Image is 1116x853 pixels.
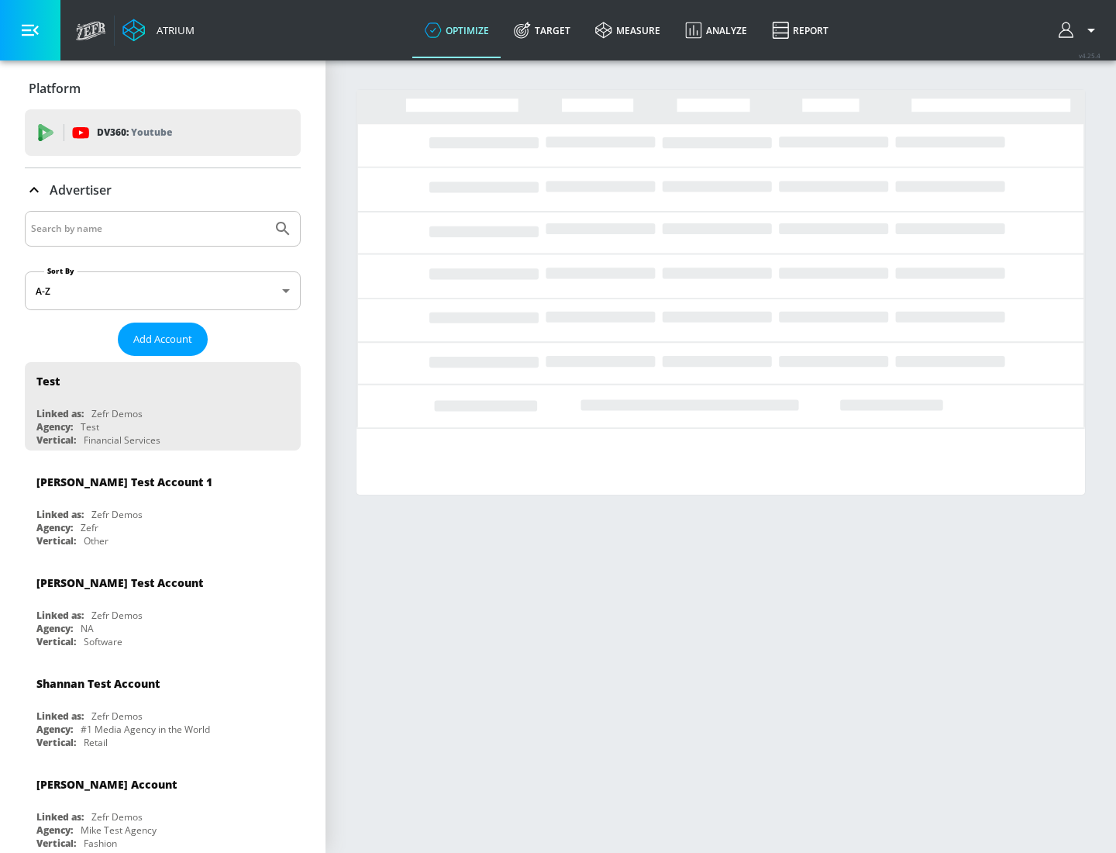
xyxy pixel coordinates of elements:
[81,420,99,433] div: Test
[91,508,143,521] div: Zefr Demos
[25,665,301,753] div: Shannan Test AccountLinked as:Zefr DemosAgency:#1 Media Agency in the WorldVertical:Retail
[36,676,160,691] div: Shannan Test Account
[84,433,160,447] div: Financial Services
[81,824,157,837] div: Mike Test Agency
[36,433,76,447] div: Vertical:
[36,777,177,792] div: [PERSON_NAME] Account
[84,534,108,547] div: Other
[25,362,301,451] div: TestLinked as:Zefr DemosAgency:TestVertical:Financial Services
[118,323,208,356] button: Add Account
[91,810,143,824] div: Zefr Demos
[91,407,143,420] div: Zefr Demos
[36,475,212,489] div: [PERSON_NAME] Test Account 1
[36,508,84,521] div: Linked as:
[36,710,84,723] div: Linked as:
[36,736,76,749] div: Vertical:
[81,723,210,736] div: #1 Media Agency in the World
[36,407,84,420] div: Linked as:
[81,622,94,635] div: NA
[81,521,98,534] div: Zefr
[91,609,143,622] div: Zefr Demos
[29,80,81,97] p: Platform
[44,266,77,276] label: Sort By
[36,824,73,837] div: Agency:
[36,609,84,622] div: Linked as:
[36,575,203,590] div: [PERSON_NAME] Test Account
[673,2,759,58] a: Analyze
[501,2,583,58] a: Target
[84,736,108,749] div: Retail
[412,2,501,58] a: optimize
[25,168,301,212] div: Advertiser
[122,19,195,42] a: Atrium
[150,23,195,37] div: Atrium
[84,837,117,850] div: Fashion
[25,463,301,551] div: [PERSON_NAME] Test Account 1Linked as:Zefr DemosAgency:ZefrVertical:Other
[36,534,76,547] div: Vertical:
[97,124,172,141] p: DV360:
[25,564,301,652] div: [PERSON_NAME] Test AccountLinked as:Zefr DemosAgency:NAVertical:Software
[36,723,73,736] div: Agency:
[583,2,673,58] a: measure
[50,181,112,199] p: Advertiser
[84,635,122,648] div: Software
[25,67,301,110] div: Platform
[36,837,76,850] div: Vertical:
[25,271,301,310] div: A-Z
[36,622,73,635] div: Agency:
[91,710,143,723] div: Zefr Demos
[133,330,192,348] span: Add Account
[1079,51,1100,60] span: v 4.25.4
[131,124,172,140] p: Youtube
[25,109,301,156] div: DV360: Youtube
[36,374,60,389] div: Test
[36,635,76,648] div: Vertical:
[36,420,73,433] div: Agency:
[36,521,73,534] div: Agency:
[31,219,266,239] input: Search by name
[36,810,84,824] div: Linked as:
[759,2,841,58] a: Report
